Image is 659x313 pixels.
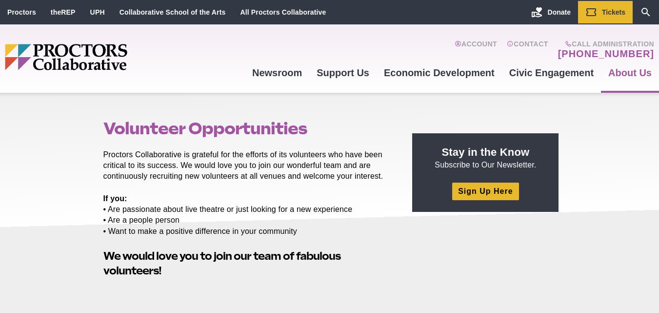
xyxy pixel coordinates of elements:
a: Search [633,1,659,23]
a: Donate [524,1,578,23]
span: Tickets [602,8,625,16]
a: theREP [51,8,76,16]
p: Proctors Collaborative is grateful for the efforts of its volunteers who have been critical to it... [103,149,390,182]
a: Contact [507,40,548,60]
a: All Proctors Collaborative [240,8,326,16]
a: Sign Up Here [452,183,519,200]
strong: Stay in the Know [442,146,530,158]
strong: If you: [103,194,127,203]
h2: ! [103,249,390,279]
a: Newsroom [245,60,309,86]
a: UPH [90,8,105,16]
a: [PHONE_NUMBER] [558,48,654,60]
img: Proctors logo [5,44,202,70]
a: Proctors [7,8,36,16]
span: Donate [548,8,571,16]
p: • Are passionate about live theatre or just looking for a new experience • Are a people person • ... [103,193,390,236]
a: Account [455,40,497,60]
a: About Us [601,60,659,86]
span: Call Administration [555,40,654,48]
a: Economic Development [377,60,502,86]
a: Support Us [309,60,377,86]
a: Collaborative School of the Arts [120,8,226,16]
strong: We would love you to join our team of fabulous volunteers [103,250,340,277]
p: Subscribe to Our Newsletter. [424,145,547,170]
a: Civic Engagement [502,60,601,86]
a: Tickets [578,1,633,23]
h1: Volunteer Opportunities [103,119,390,138]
